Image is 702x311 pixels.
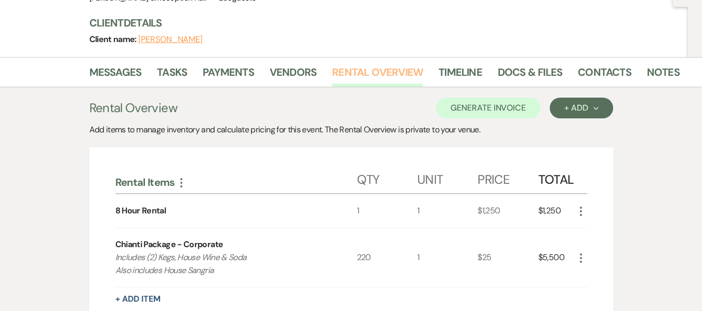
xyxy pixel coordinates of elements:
[538,228,575,287] div: $5,500
[115,238,223,251] div: Chianti Package - Corporate
[417,228,478,287] div: 1
[478,194,538,228] div: $1,250
[203,64,254,87] a: Payments
[357,228,417,287] div: 220
[138,35,203,44] button: [PERSON_NAME]
[538,194,575,228] div: $1,250
[115,175,357,189] div: Rental Items
[89,16,671,30] h3: Client Details
[498,64,562,87] a: Docs & Files
[357,194,417,228] div: 1
[478,228,538,287] div: $25
[417,162,478,193] div: Unit
[115,251,333,277] p: Includes (2) Kegs, House Wine & Soda Also includes House Sangria
[417,194,478,228] div: 1
[538,162,575,193] div: Total
[436,98,540,118] button: Generate Invoice
[115,295,161,303] button: + Add Item
[157,64,187,87] a: Tasks
[115,205,166,217] div: 8 Hour Rental
[332,64,423,87] a: Rental Overview
[564,104,598,112] div: + Add
[647,64,680,87] a: Notes
[89,34,139,45] span: Client name:
[550,98,613,118] button: + Add
[89,124,613,136] div: Add items to manage inventory and calculate pricing for this event. The Rental Overview is privat...
[357,162,417,193] div: Qty
[439,64,482,87] a: Timeline
[89,64,142,87] a: Messages
[89,99,177,117] h3: Rental Overview
[270,64,316,87] a: Vendors
[578,64,631,87] a: Contacts
[478,162,538,193] div: Price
